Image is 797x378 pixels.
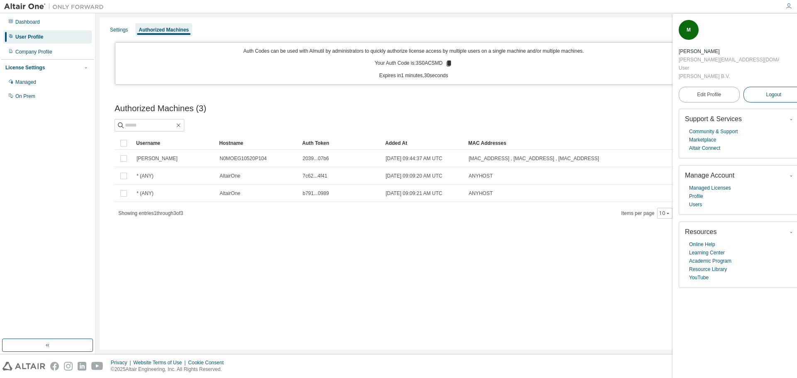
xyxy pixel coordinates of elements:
[15,79,36,85] div: Managed
[91,362,103,371] img: youtube.svg
[685,228,716,235] span: Resources
[766,90,781,99] span: Logout
[302,137,379,150] div: Auth Token
[375,60,453,67] p: Your Auth Code is: 3S0ACSMD
[679,47,779,56] div: Marian van Lammeren
[469,155,599,162] span: [MAC_ADDRESS] , [MAC_ADDRESS] , [MAC_ADDRESS]
[220,190,240,197] span: AltairOne
[2,362,45,371] img: altair_logo.svg
[118,210,183,216] span: Showing entries 1 through 3 of 3
[689,136,716,144] a: Marketplace
[220,155,266,162] span: N0MOEG10520P104
[679,72,779,80] div: [PERSON_NAME] B.V.
[15,93,35,100] div: On Prem
[303,190,329,197] span: b791...0989
[4,2,108,11] img: Altair One
[111,366,229,373] p: © 2025 Altair Engineering, Inc. All Rights Reserved.
[139,27,189,33] div: Authorized Machines
[111,359,133,366] div: Privacy
[386,173,443,179] span: [DATE] 09:09:20 AM UTC
[469,173,493,179] span: ANYHOST
[303,173,327,179] span: 7c62...4f41
[679,56,779,64] div: [PERSON_NAME][EMAIL_ADDRESS][DOMAIN_NAME]
[115,104,206,113] span: Authorized Machines (3)
[689,192,703,200] a: Profile
[120,72,707,79] p: Expires in 1 minutes, 30 seconds
[621,208,672,219] span: Items per page
[386,190,443,197] span: [DATE] 09:09:21 AM UTC
[5,64,45,71] div: License Settings
[468,137,691,150] div: MAC Addresses
[120,48,707,55] p: Auth Codes can be used with Almutil by administrators to quickly authorize license access by mult...
[15,49,52,55] div: Company Profile
[137,155,178,162] span: [PERSON_NAME]
[188,359,228,366] div: Cookie Consent
[385,137,462,150] div: Added At
[303,155,329,162] span: 2039...07b6
[679,87,740,102] a: Edit Profile
[136,137,213,150] div: Username
[220,173,240,179] span: AltairOne
[659,210,670,217] button: 10
[64,362,73,371] img: instagram.svg
[685,115,742,122] span: Support & Services
[685,172,734,179] span: Manage Account
[679,64,779,72] div: User
[689,273,709,282] a: YouTube
[689,240,715,249] a: Online Help
[137,190,154,197] span: * (ANY)
[15,19,40,25] div: Dashboard
[689,144,720,152] a: Altair Connect
[50,362,59,371] img: facebook.svg
[386,155,443,162] span: [DATE] 09:44:37 AM UTC
[137,173,154,179] span: * (ANY)
[689,184,731,192] a: Managed Licenses
[78,362,86,371] img: linkedin.svg
[689,265,727,273] a: Resource Library
[689,257,731,265] a: Academic Program
[697,91,721,98] span: Edit Profile
[689,127,738,136] a: Community & Support
[133,359,188,366] div: Website Terms of Use
[689,200,702,209] a: Users
[219,137,296,150] div: Hostname
[15,34,43,40] div: User Profile
[110,27,128,33] div: Settings
[469,190,493,197] span: ANYHOST
[687,27,691,33] span: M
[689,249,725,257] a: Learning Center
